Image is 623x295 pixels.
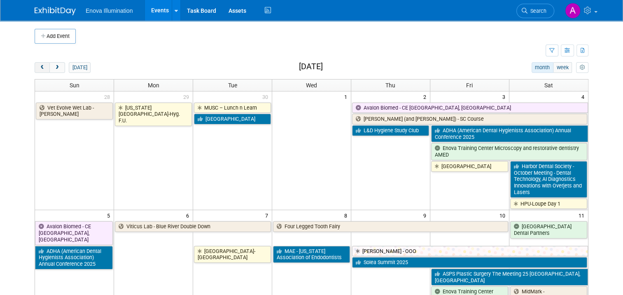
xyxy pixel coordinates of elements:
[422,91,430,102] span: 2
[532,62,553,73] button: month
[115,221,271,232] a: Viticus Lab - Blue River Double Down
[70,82,79,89] span: Sun
[499,210,509,220] span: 10
[148,82,159,89] span: Mon
[516,4,554,18] a: Search
[261,91,272,102] span: 30
[106,210,114,220] span: 5
[299,62,323,71] h2: [DATE]
[194,103,271,113] a: MUSC – Lunch n Learn
[103,91,114,102] span: 28
[264,210,272,220] span: 7
[194,114,271,124] a: [GEOGRAPHIC_DATA]
[194,246,271,263] a: [GEOGRAPHIC_DATA]-[GEOGRAPHIC_DATA]
[578,210,588,220] span: 11
[273,221,508,232] a: Four Legged Tooth Fairy
[228,82,237,89] span: Tue
[352,125,429,136] a: L&D Hygiene Study Club
[553,62,572,73] button: week
[422,210,430,220] span: 9
[182,91,193,102] span: 29
[510,199,587,209] a: HPU-Loupe Day 1
[352,257,587,268] a: Solea Summit 2025
[49,62,65,73] button: next
[385,82,395,89] span: Thu
[343,91,351,102] span: 1
[576,62,588,73] button: myCustomButton
[544,82,553,89] span: Sat
[185,210,193,220] span: 6
[581,91,588,102] span: 4
[115,103,192,126] a: [US_STATE][GEOGRAPHIC_DATA]-Hyg. F.U.
[352,246,588,257] a: [PERSON_NAME] - OOO
[273,246,350,263] a: MAE - [US_STATE] Association of Endodontists
[431,143,587,160] a: Enova Training Center Microscopy and restorative dentistry AMED
[36,103,113,119] a: Vet Evolve Wet Lab - [PERSON_NAME]
[579,65,585,70] i: Personalize Calendar
[35,62,50,73] button: prev
[69,62,91,73] button: [DATE]
[510,161,587,198] a: Harbor Dental Society - October Meeting - Dental Technology, AI Diagnostics Innovations with Over...
[510,221,587,238] a: [GEOGRAPHIC_DATA] Dental Partners
[35,7,76,15] img: ExhibitDay
[86,7,133,14] span: Enova Illumination
[466,82,473,89] span: Fri
[565,3,581,19] img: Andrea Miller
[527,8,546,14] span: Search
[306,82,317,89] span: Wed
[431,161,508,172] a: [GEOGRAPHIC_DATA]
[343,210,351,220] span: 8
[431,125,588,142] a: ADHA (American Dental Hygienists Association) Annual Conference 2025
[35,29,76,44] button: Add Event
[352,114,587,124] a: [PERSON_NAME] (and [PERSON_NAME]) - SC Course
[35,246,113,269] a: ADHA (American Dental Hygienists Association) Annual Conference 2025
[502,91,509,102] span: 3
[35,221,113,245] a: Avalon Biomed - CE [GEOGRAPHIC_DATA], [GEOGRAPHIC_DATA]
[431,269,588,286] a: ASPS Plastic Surgery The Meeting 25 [GEOGRAPHIC_DATA], [GEOGRAPHIC_DATA]
[352,103,588,113] a: Avalon Biomed - CE [GEOGRAPHIC_DATA], [GEOGRAPHIC_DATA]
